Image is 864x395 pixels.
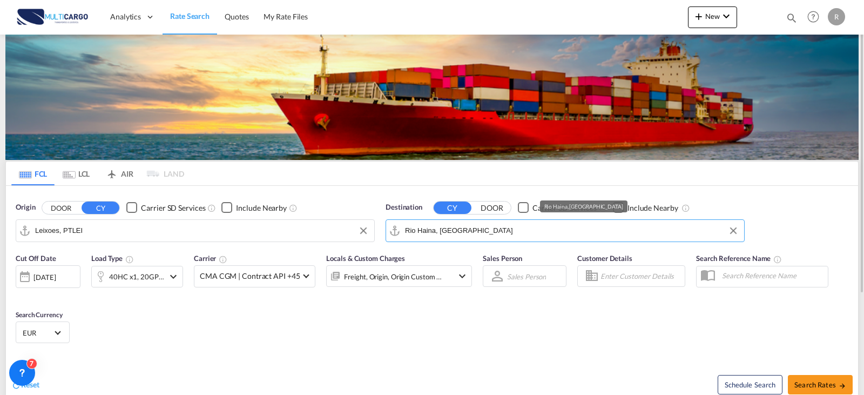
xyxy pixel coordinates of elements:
[16,265,80,288] div: [DATE]
[577,254,632,263] span: Customer Details
[11,162,55,185] md-tab-item: FCL
[16,311,63,319] span: Search Currency
[141,203,205,213] div: Carrier SD Services
[16,254,56,263] span: Cut Off Date
[386,220,744,242] md-input-container: Rio Haina, DOHAI
[473,202,511,214] button: DOOR
[839,382,846,390] md-icon: icon-arrow-right
[91,266,183,287] div: 40HC x1 20GP x1icon-chevron-down
[355,223,372,239] button: Clear Input
[532,203,597,213] div: Carrier SD Services
[194,254,227,263] span: Carrier
[773,255,782,264] md-icon: Your search will be saved by the below given name
[804,8,828,27] div: Help
[170,11,210,21] span: Rate Search
[42,202,80,214] button: DOOR
[544,200,623,212] div: Rio Haina, [GEOGRAPHIC_DATA]
[21,380,39,389] span: Reset
[16,220,374,242] md-input-container: Leixoes, PTLEI
[236,203,287,213] div: Include Nearby
[207,204,216,212] md-icon: Unchecked: Search for CY (Container Yard) services for all selected carriers.Checked : Search for...
[110,11,141,22] span: Analytics
[200,271,300,282] span: CMA CGM | Contract API +45
[125,255,134,264] md-icon: icon-information-outline
[126,202,205,213] md-checkbox: Checkbox No Ink
[109,269,164,284] div: 40HC x1 20GP x1
[33,272,56,282] div: [DATE]
[688,6,737,28] button: icon-plus 400-fgNewicon-chevron-down
[167,270,180,283] md-icon: icon-chevron-down
[221,202,287,213] md-checkbox: Checkbox No Ink
[35,223,369,239] input: Search by Port
[22,325,64,340] md-select: Select Currency: € EUREuro
[483,254,522,263] span: Sales Person
[405,223,739,239] input: Search by Port
[681,204,690,212] md-icon: Unchecked: Ignores neighbouring ports when fetching rates.Checked : Includes neighbouring ports w...
[434,202,471,214] button: CY
[11,380,21,390] md-icon: icon-refresh
[11,379,39,391] div: icon-refreshReset
[506,269,547,284] md-select: Sales Person
[16,5,89,29] img: 82db67801a5411eeacfdbd8acfa81e61.png
[16,287,24,302] md-datepicker: Select
[326,265,472,287] div: Freight Origin Origin Custom Factory Stuffingicon-chevron-down
[518,202,597,213] md-checkbox: Checkbox No Ink
[219,255,227,264] md-icon: The selected Trucker/Carrierwill be displayed in the rate results If the rates are from another f...
[344,269,442,284] div: Freight Origin Origin Custom Factory Stuffing
[725,223,741,239] button: Clear Input
[16,202,35,213] span: Origin
[82,202,119,214] button: CY
[225,12,248,21] span: Quotes
[456,270,469,283] md-icon: icon-chevron-down
[264,12,308,21] span: My Rate Files
[786,12,798,28] div: icon-magnify
[613,202,678,213] md-checkbox: Checkbox No Ink
[55,162,98,185] md-tab-item: LCL
[828,8,845,25] div: R
[5,35,859,160] img: LCL+%26+FCL+BACKGROUND.png
[804,8,822,26] span: Help
[98,162,141,185] md-tab-item: AIR
[720,10,733,23] md-icon: icon-chevron-down
[91,254,134,263] span: Load Type
[692,10,705,23] md-icon: icon-plus 400-fg
[23,328,53,338] span: EUR
[105,168,118,176] md-icon: icon-airplane
[718,375,782,394] button: Note: By default Schedule search will only considerorigin ports, destination ports and cut off da...
[600,268,681,284] input: Enter Customer Details
[717,267,828,284] input: Search Reference Name
[788,375,853,394] button: Search Ratesicon-arrow-right
[696,254,782,263] span: Search Reference Name
[326,254,405,263] span: Locals & Custom Charges
[692,12,733,21] span: New
[794,380,846,389] span: Search Rates
[289,204,298,212] md-icon: Unchecked: Ignores neighbouring ports when fetching rates.Checked : Includes neighbouring ports w...
[627,203,678,213] div: Include Nearby
[386,202,422,213] span: Destination
[11,162,184,185] md-pagination-wrapper: Use the left and right arrow keys to navigate between tabs
[786,12,798,24] md-icon: icon-magnify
